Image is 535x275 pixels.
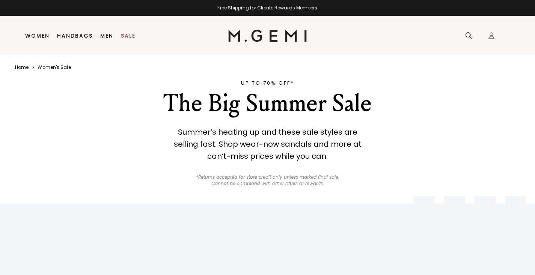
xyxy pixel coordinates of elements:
[100,33,113,39] a: Men
[128,79,407,87] div: UP TO 70% OFF*
[121,33,136,39] a: Sale
[128,90,407,117] div: The Big Summer Sale
[166,126,369,162] div: Summer’s heating up and these sale styles are selling fast. Shop wear-now sandals and more at can...
[57,33,93,39] a: Handbags
[15,64,29,70] a: Home
[25,33,50,39] a: Women
[191,174,344,187] p: *Returns accepted for store credit only unless marked final sale. Cannot be combined with other o...
[38,64,71,70] a: Women's sale
[228,30,307,42] img: M.Gemi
